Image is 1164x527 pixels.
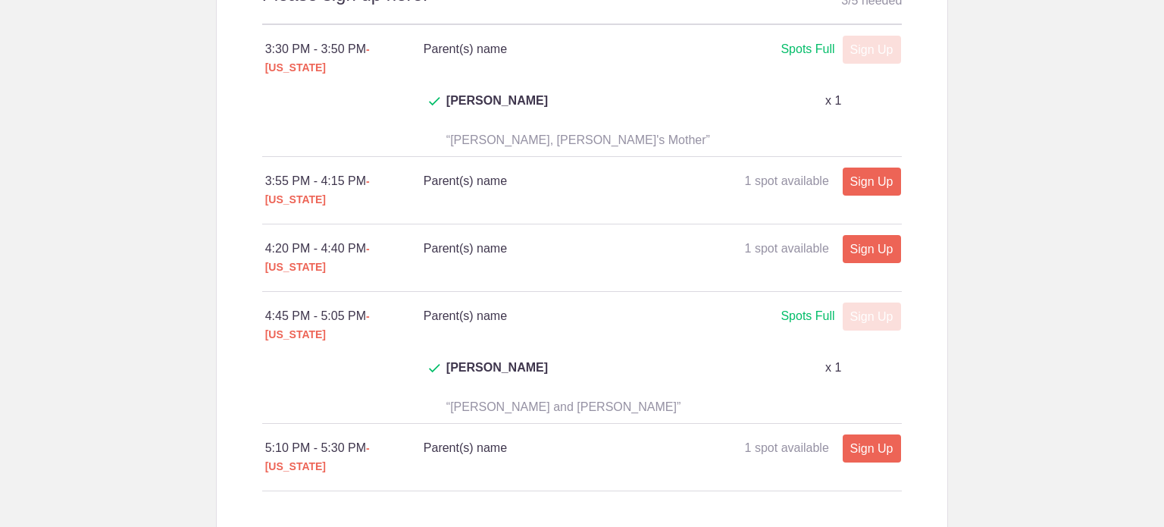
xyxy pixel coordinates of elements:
[825,92,841,110] p: x 1
[265,442,370,472] span: - [US_STATE]
[745,441,829,454] span: 1 spot available
[265,43,370,74] span: - [US_STATE]
[265,307,424,343] div: 4:45 PM - 5:05 PM
[446,400,681,413] span: “[PERSON_NAME] and [PERSON_NAME]”
[265,310,370,340] span: - [US_STATE]
[265,439,424,475] div: 5:10 PM - 5:30 PM
[424,439,662,457] h4: Parent(s) name
[825,359,841,377] p: x 1
[424,40,662,58] h4: Parent(s) name
[843,235,901,263] a: Sign Up
[265,240,424,276] div: 4:20 PM - 4:40 PM
[429,97,440,106] img: Check dark green
[843,434,901,463] a: Sign Up
[424,172,662,190] h4: Parent(s) name
[745,242,829,255] span: 1 spot available
[265,175,370,205] span: - [US_STATE]
[781,40,834,59] div: Spots Full
[446,133,710,146] span: “[PERSON_NAME], [PERSON_NAME]'s Mother”
[446,92,548,128] span: [PERSON_NAME]
[265,243,370,273] span: - [US_STATE]
[429,364,440,373] img: Check dark green
[446,359,548,395] span: [PERSON_NAME]
[745,174,829,187] span: 1 spot available
[265,40,424,77] div: 3:30 PM - 3:50 PM
[424,307,662,325] h4: Parent(s) name
[424,240,662,258] h4: Parent(s) name
[265,172,424,209] div: 3:55 PM - 4:15 PM
[781,307,834,326] div: Spots Full
[843,168,901,196] a: Sign Up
